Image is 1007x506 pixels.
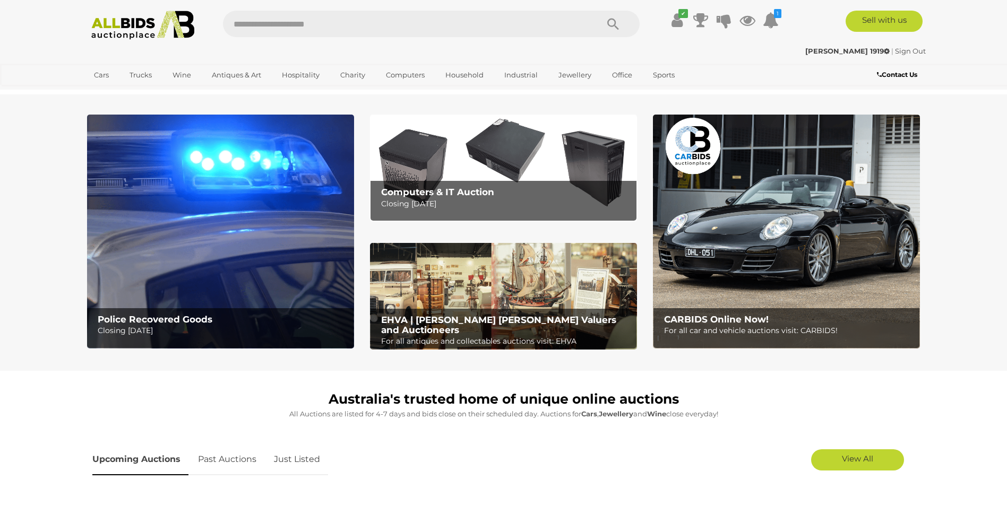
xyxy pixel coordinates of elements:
img: EHVA | Evans Hastings Valuers and Auctioneers [370,243,637,350]
a: Upcoming Auctions [92,444,188,475]
a: Trucks [123,66,159,84]
a: Household [438,66,490,84]
b: CARBIDS Online Now! [664,314,769,325]
a: 1 [763,11,779,30]
img: Police Recovered Goods [87,115,354,348]
p: All Auctions are listed for 4-7 days and bids close on their scheduled day. Auctions for , and cl... [92,408,915,420]
button: Search [587,11,640,37]
a: Wine [166,66,198,84]
img: Computers & IT Auction [370,115,637,221]
a: [PERSON_NAME] 1919 [805,47,891,55]
a: Office [605,66,639,84]
a: Antiques & Art [205,66,268,84]
a: View All [811,449,904,470]
a: Sports [646,66,682,84]
a: CARBIDS Online Now! CARBIDS Online Now! For all car and vehicle auctions visit: CARBIDS! [653,115,920,348]
strong: Cars [581,409,597,418]
a: Sign Out [895,47,926,55]
a: Computers & IT Auction Computers & IT Auction Closing [DATE] [370,115,637,221]
b: Police Recovered Goods [98,314,212,325]
i: ✔ [678,9,688,18]
a: Computers [379,66,432,84]
p: For all car and vehicle auctions visit: CARBIDS! [664,324,914,337]
a: [GEOGRAPHIC_DATA] [87,84,176,101]
a: Police Recovered Goods Police Recovered Goods Closing [DATE] [87,115,354,348]
a: Charity [333,66,372,84]
h1: Australia's trusted home of unique online auctions [92,392,915,407]
a: EHVA | Evans Hastings Valuers and Auctioneers EHVA | [PERSON_NAME] [PERSON_NAME] Valuers and Auct... [370,243,637,350]
img: CARBIDS Online Now! [653,115,920,348]
b: Computers & IT Auction [381,187,494,197]
a: Industrial [497,66,545,84]
strong: Wine [647,409,666,418]
span: | [891,47,893,55]
p: Closing [DATE] [98,324,348,337]
i: 1 [774,9,781,18]
b: Contact Us [877,71,917,78]
a: Jewellery [552,66,598,84]
p: For all antiques and collectables auctions visit: EHVA [381,335,631,348]
strong: [PERSON_NAME] 1919 [805,47,890,55]
a: Just Listed [266,444,328,475]
a: Hospitality [275,66,326,84]
img: Allbids.com.au [85,11,201,40]
a: ✔ [669,11,685,30]
span: View All [842,453,873,464]
a: Sell with us [846,11,923,32]
a: Past Auctions [190,444,264,475]
b: EHVA | [PERSON_NAME] [PERSON_NAME] Valuers and Auctioneers [381,315,616,335]
a: Cars [87,66,116,84]
p: Closing [DATE] [381,197,631,211]
a: Contact Us [877,69,920,81]
strong: Jewellery [599,409,633,418]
